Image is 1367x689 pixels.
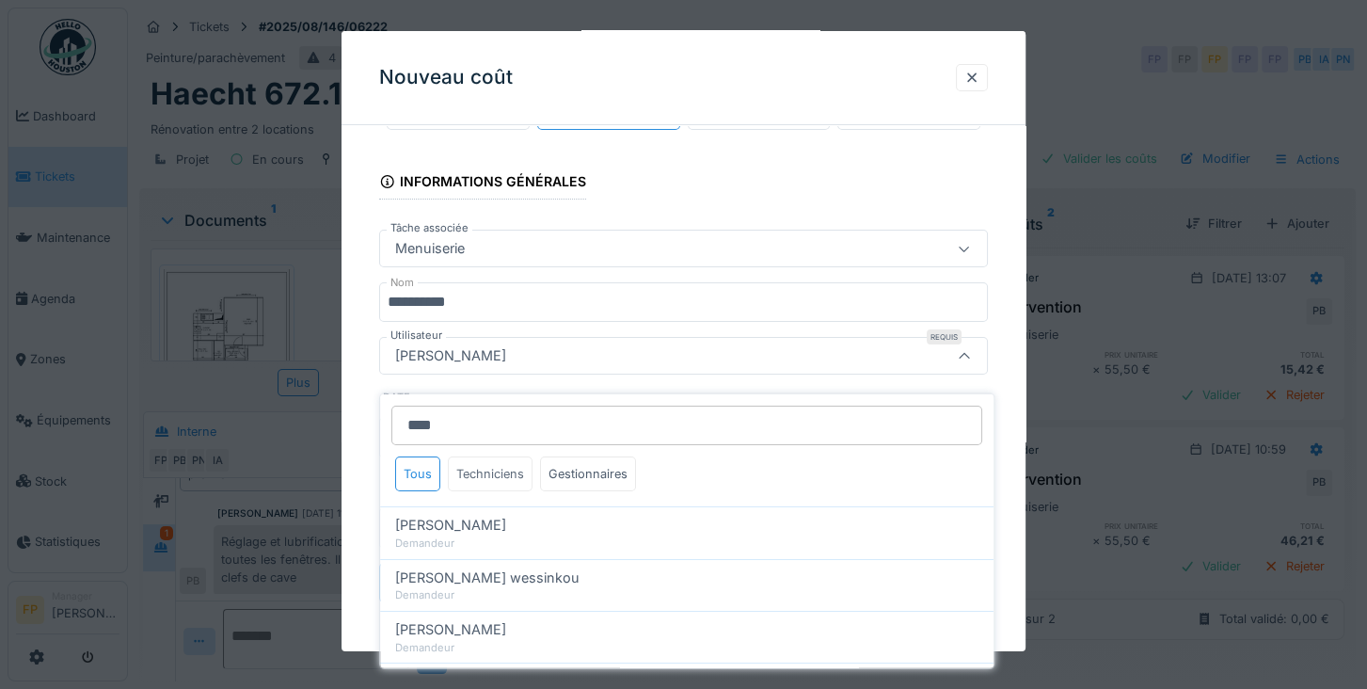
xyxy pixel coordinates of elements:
div: Techniciens [448,457,532,491]
div: Demandeur [395,587,978,603]
span: [PERSON_NAME] [395,619,506,640]
span: [PERSON_NAME] wessinkou [395,567,580,587]
div: [PERSON_NAME] [388,345,514,366]
div: Menuiserie [388,238,472,259]
div: Requis [927,329,962,344]
div: Demandeur [395,639,978,655]
div: Gestionnaires [540,457,636,491]
label: Date [383,390,988,410]
div: Demandeur [395,535,978,551]
div: Tous [395,457,440,491]
div: Informations générales [379,168,586,200]
label: Utilisateur [387,328,446,344]
label: Nom [387,275,418,291]
label: Tâche associée [387,220,472,236]
h3: Nouveau coût [379,66,513,89]
span: [PERSON_NAME] [395,515,506,536]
